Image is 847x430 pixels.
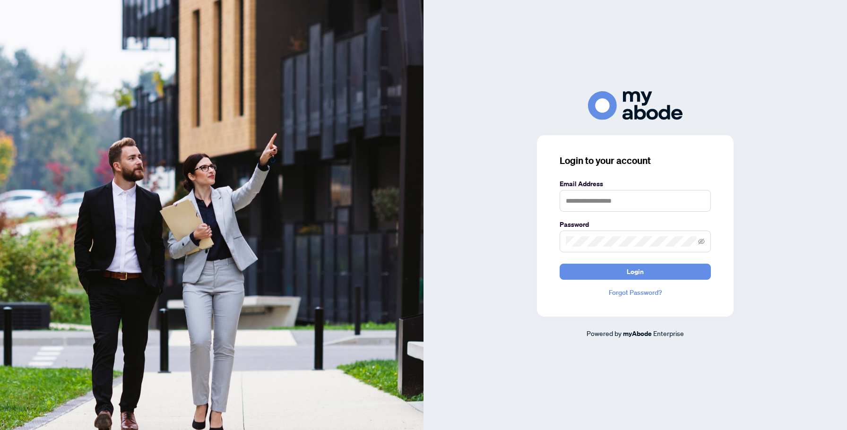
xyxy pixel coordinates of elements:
a: myAbode [623,328,652,339]
a: Forgot Password? [560,287,711,298]
label: Password [560,219,711,230]
span: Powered by [587,329,622,337]
button: Login [560,264,711,280]
label: Email Address [560,179,711,189]
img: ma-logo [588,91,683,120]
span: Enterprise [653,329,684,337]
span: eye-invisible [698,238,705,245]
h3: Login to your account [560,154,711,167]
span: Login [627,264,644,279]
